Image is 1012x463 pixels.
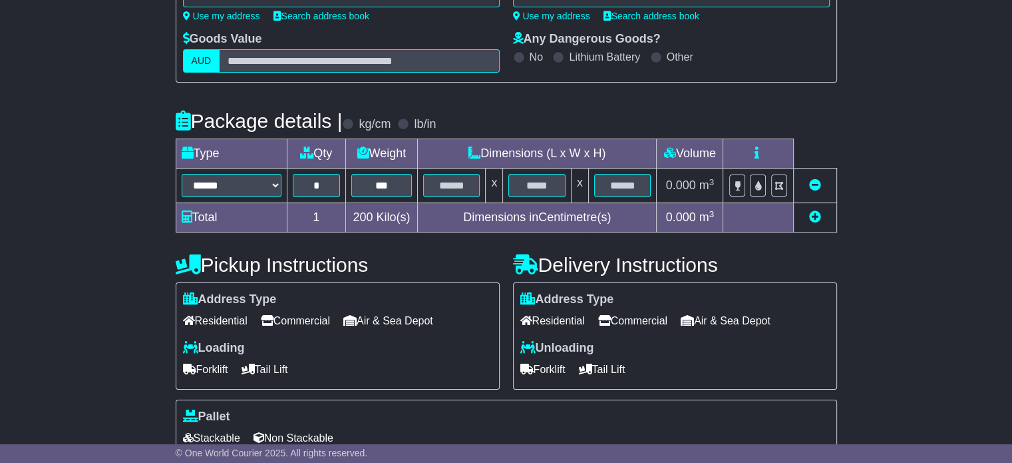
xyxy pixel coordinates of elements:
[183,428,240,448] span: Stackable
[513,32,661,47] label: Any Dangerous Goods?
[183,310,248,331] span: Residential
[253,428,333,448] span: Non Stackable
[709,209,715,219] sup: 3
[699,179,715,192] span: m
[176,254,500,276] h4: Pickup Instructions
[579,359,625,380] span: Tail Lift
[183,341,245,356] label: Loading
[176,139,287,169] td: Type
[287,139,345,169] td: Qty
[681,310,770,331] span: Air & Sea Depot
[530,51,543,63] label: No
[343,310,433,331] span: Air & Sea Depot
[709,177,715,187] sup: 3
[183,49,220,73] label: AUD
[414,117,436,132] label: lb/in
[699,211,715,224] span: m
[809,179,821,192] a: Remove this item
[176,203,287,232] td: Total
[666,179,696,192] span: 0.000
[345,203,417,232] td: Kilo(s)
[569,51,640,63] label: Lithium Battery
[598,310,667,331] span: Commercial
[520,292,614,307] label: Address Type
[176,448,368,458] span: © One World Courier 2025. All rights reserved.
[183,359,228,380] span: Forklift
[353,211,373,224] span: 200
[273,11,369,21] a: Search address book
[417,139,656,169] td: Dimensions (L x W x H)
[603,11,699,21] a: Search address book
[183,292,277,307] label: Address Type
[176,110,343,132] h4: Package details |
[183,11,260,21] a: Use my address
[571,169,588,203] td: x
[183,32,262,47] label: Goods Value
[261,310,330,331] span: Commercial
[666,211,696,224] span: 0.000
[513,11,590,21] a: Use my address
[657,139,723,169] td: Volume
[417,203,656,232] td: Dimensions in Centimetre(s)
[242,359,288,380] span: Tail Lift
[287,203,345,232] td: 1
[667,51,693,63] label: Other
[359,117,391,132] label: kg/cm
[345,139,417,169] td: Weight
[520,341,594,356] label: Unloading
[486,169,503,203] td: x
[183,410,230,424] label: Pallet
[513,254,837,276] h4: Delivery Instructions
[520,359,566,380] span: Forklift
[520,310,585,331] span: Residential
[809,211,821,224] a: Add new item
